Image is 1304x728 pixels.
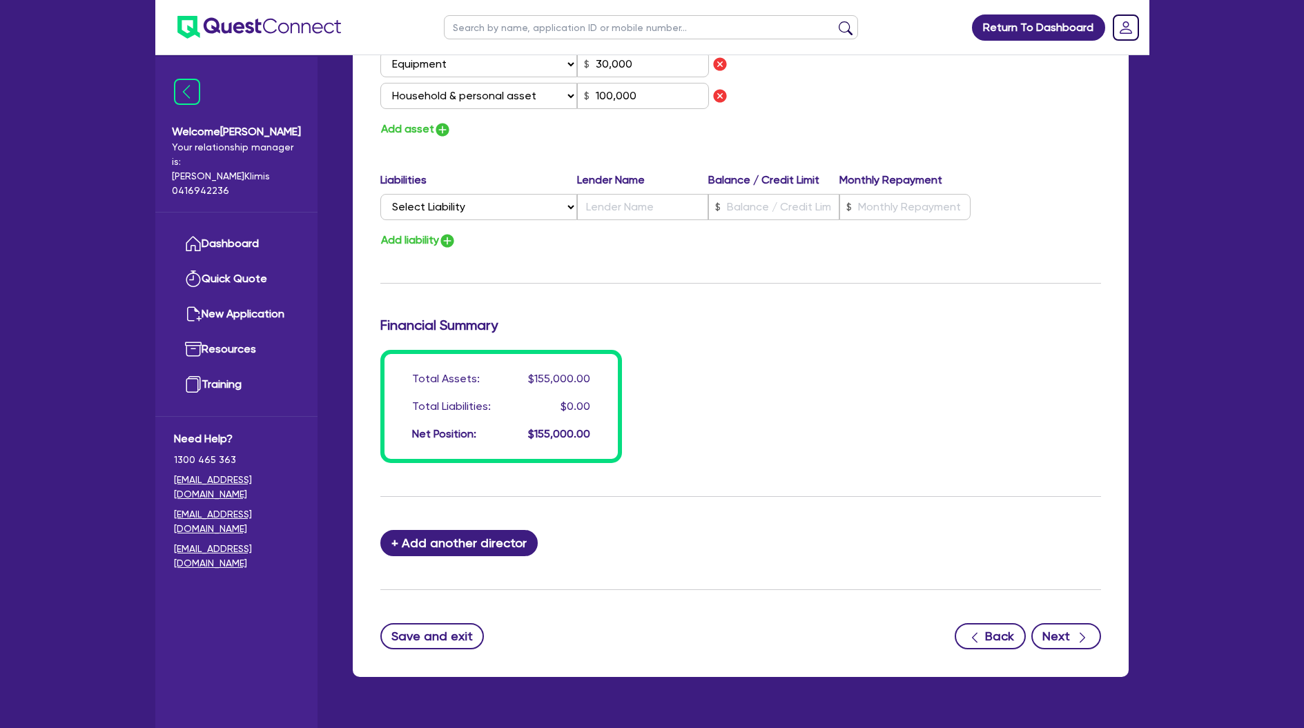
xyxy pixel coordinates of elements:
[412,426,476,442] div: Net Position:
[380,231,456,250] button: Add liability
[577,172,708,188] label: Lender Name
[972,14,1105,41] a: Return To Dashboard
[174,367,299,402] a: Training
[955,623,1026,649] button: Back
[1031,623,1101,649] button: Next
[185,376,202,393] img: training
[439,233,456,249] img: icon-add
[174,453,299,467] span: 1300 465 363
[174,507,299,536] a: [EMAIL_ADDRESS][DOMAIN_NAME]
[708,194,839,220] input: Balance / Credit Limit
[174,79,200,105] img: icon-menu-close
[380,120,451,139] button: Add asset
[174,226,299,262] a: Dashboard
[172,124,301,140] span: Welcome [PERSON_NAME]
[434,121,451,138] img: icon-add
[712,88,728,104] img: icon remove asset liability
[174,431,299,447] span: Need Help?
[174,332,299,367] a: Resources
[708,172,839,188] label: Balance / Credit Limit
[380,530,538,556] button: + Add another director
[380,623,485,649] button: Save and exit
[528,427,590,440] span: $155,000.00
[444,15,858,39] input: Search by name, application ID or mobile number...
[577,51,709,77] input: Value
[412,398,491,415] div: Total Liabilities:
[839,194,971,220] input: Monthly Repayment
[1108,10,1144,46] a: Dropdown toggle
[172,140,301,198] span: Your relationship manager is: [PERSON_NAME] Klimis 0416942236
[528,372,590,385] span: $155,000.00
[712,56,728,72] img: icon remove asset liability
[174,297,299,332] a: New Application
[174,262,299,297] a: Quick Quote
[839,172,971,188] label: Monthly Repayment
[177,16,341,39] img: quest-connect-logo-blue
[412,371,480,387] div: Total Assets:
[174,473,299,502] a: [EMAIL_ADDRESS][DOMAIN_NAME]
[577,194,708,220] input: Lender Name
[174,542,299,571] a: [EMAIL_ADDRESS][DOMAIN_NAME]
[577,83,709,109] input: Value
[380,317,1101,333] h3: Financial Summary
[185,341,202,357] img: resources
[380,172,577,188] label: Liabilities
[561,400,590,413] span: $0.00
[185,306,202,322] img: new-application
[185,270,202,287] img: quick-quote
